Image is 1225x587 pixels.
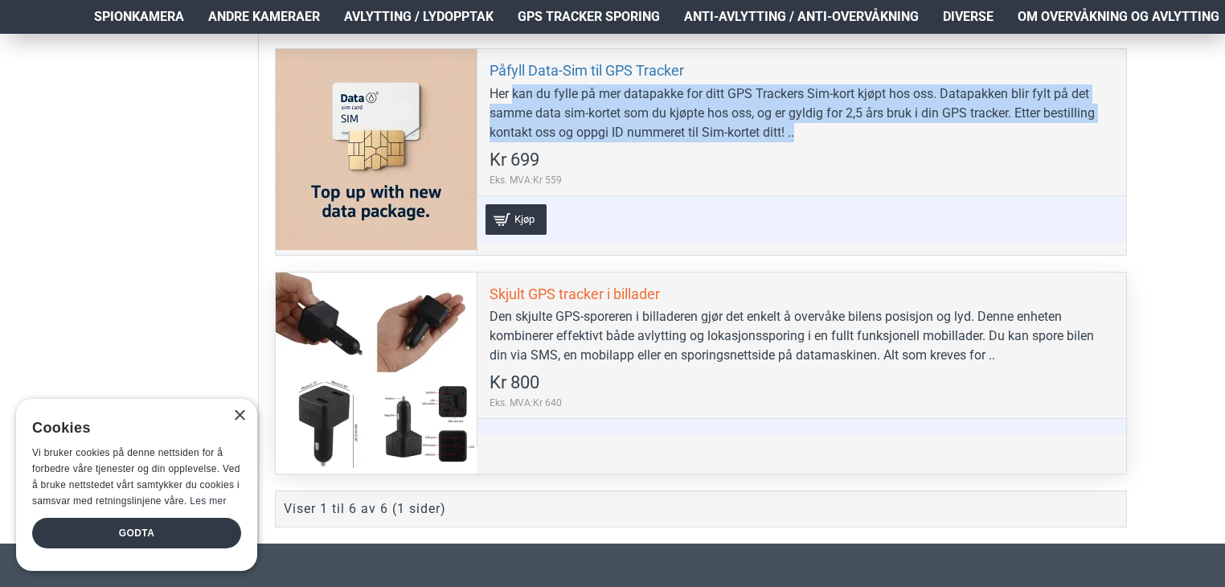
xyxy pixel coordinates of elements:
[233,410,245,422] div: Close
[518,7,660,27] span: GPS Tracker Sporing
[94,7,184,27] span: Spionkamera
[490,61,684,80] a: Påfyll Data-Sim til GPS Tracker
[490,285,660,303] a: Skjult GPS tracker i billader
[943,7,994,27] span: Diverse
[490,84,1114,142] div: Her kan du fylle på mer datapakke for ditt GPS Trackers Sim-kort kjøpt hos oss. Datapakken blir f...
[684,7,919,27] span: Anti-avlytting / Anti-overvåkning
[1018,7,1219,27] span: Om overvåkning og avlytting
[344,7,494,27] span: Avlytting / Lydopptak
[32,411,231,445] div: Cookies
[490,307,1114,365] div: Den skjulte GPS-sporeren i billaderen gjør det enkelt å overvåke bilens posisjon og lyd. Denne en...
[208,7,320,27] span: Andre kameraer
[490,396,562,410] span: Eks. MVA:Kr 640
[276,49,477,250] a: Påfyll Data-Sim til GPS Tracker
[32,518,241,548] div: Godta
[510,214,539,224] span: Kjøp
[190,495,226,507] a: Les mer, opens a new window
[276,273,477,474] a: Skjult GPS tracker i billader Skjult GPS tracker i billader
[284,499,446,519] div: Viser 1 til 6 av 6 (1 sider)
[490,151,539,169] span: Kr 699
[32,447,240,506] span: Vi bruker cookies på denne nettsiden for å forbedre våre tjenester og din opplevelse. Ved å bruke...
[490,374,539,392] span: Kr 800
[490,173,562,187] span: Eks. MVA:Kr 559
